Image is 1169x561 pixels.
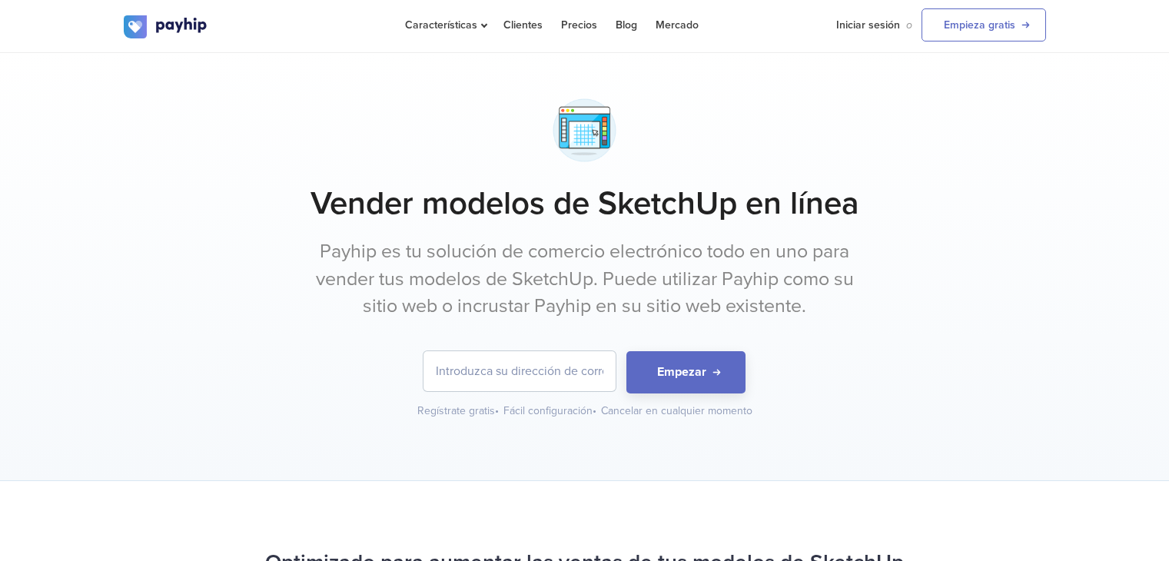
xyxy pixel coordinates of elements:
p: Payhip es tu solución de comercio electrónico todo en uno para vender tus modelos de SketchUp. Pu... [297,238,873,320]
button: Empezar [626,351,746,393]
img: app-ui-workspace-1-p55zzmt67ketd58eer8ib.png [546,91,623,169]
div: Cancelar en cualquier momento [601,403,752,419]
span: • [593,404,596,417]
img: logo.svg [124,15,208,38]
div: Fácil configuración [503,403,598,419]
input: Introduzca su dirección de correo electrónico [423,351,616,391]
span: • [495,404,499,417]
h1: Vender modelos de SketchUp en línea [124,184,1046,223]
div: Regístrate gratis [417,403,500,419]
span: Características [405,18,485,32]
a: Empieza gratis [922,8,1046,41]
